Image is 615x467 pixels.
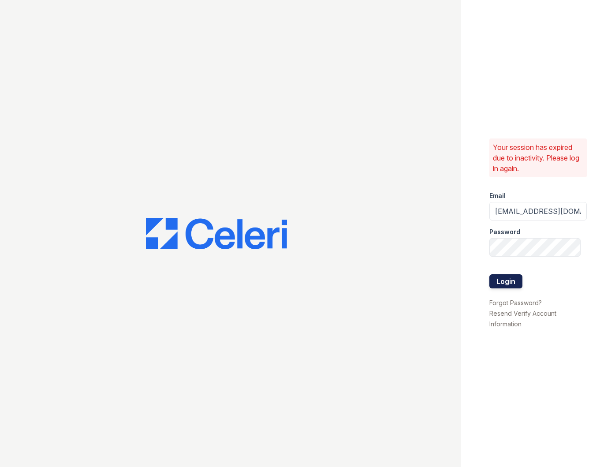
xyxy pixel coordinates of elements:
[489,191,506,200] label: Email
[146,218,287,250] img: CE_Logo_Blue-a8612792a0a2168367f1c8372b55b34899dd931a85d93a1a3d3e32e68fde9ad4.png
[493,142,583,174] p: Your session has expired due to inactivity. Please log in again.
[489,310,556,328] a: Resend Verify Account Information
[489,299,542,306] a: Forgot Password?
[489,228,520,236] label: Password
[489,274,522,288] button: Login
